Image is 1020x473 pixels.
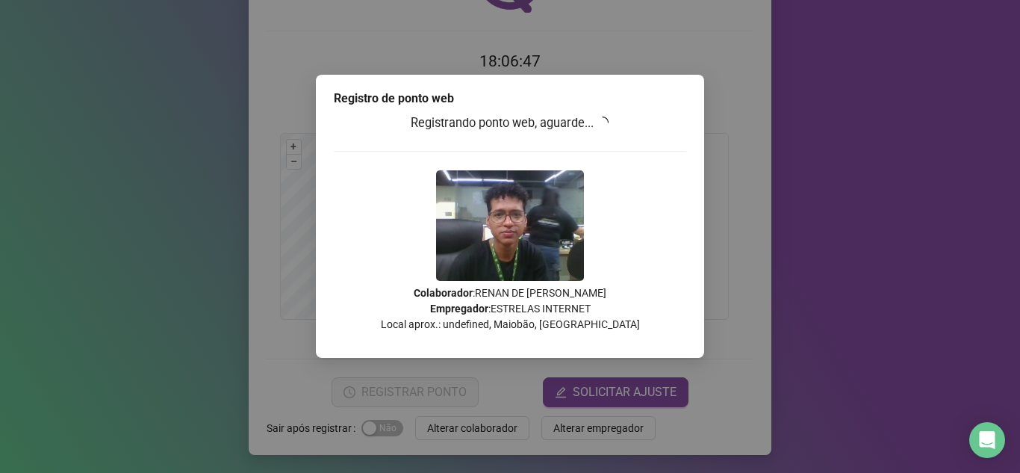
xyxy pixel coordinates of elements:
[334,90,686,108] div: Registro de ponto web
[596,115,610,129] span: loading
[414,287,473,299] strong: Colaborador
[334,114,686,133] h3: Registrando ponto web, aguarde...
[334,285,686,333] p: : RENAN DE [PERSON_NAME] : ESTRELAS INTERNET Local aprox.: undefined, Maiobão, [GEOGRAPHIC_DATA]
[430,303,488,315] strong: Empregador
[436,170,584,281] img: Z
[969,422,1005,458] div: Open Intercom Messenger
